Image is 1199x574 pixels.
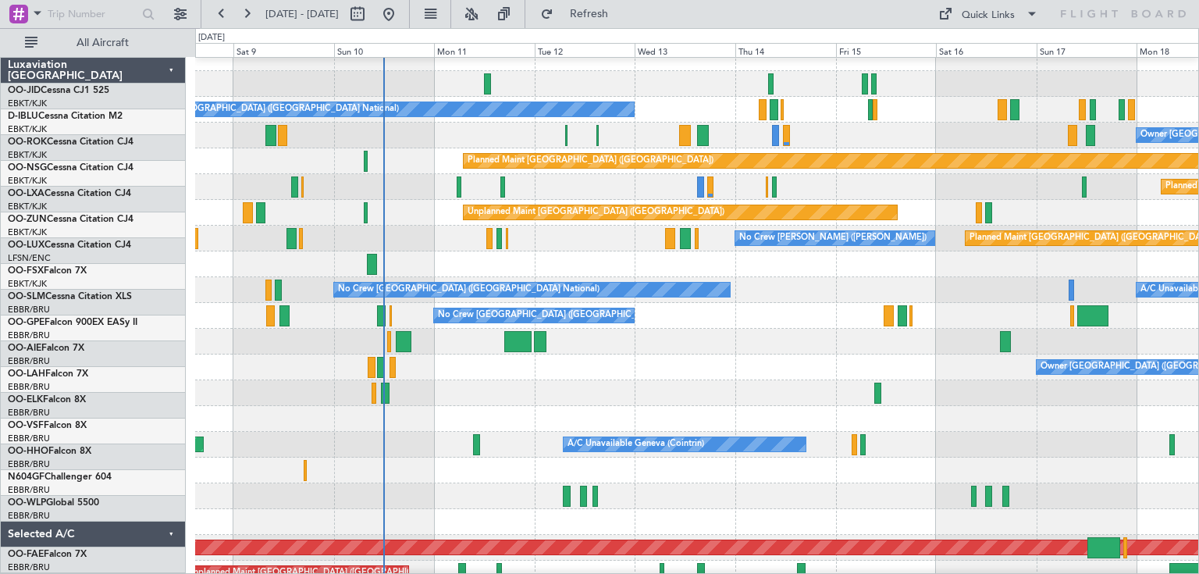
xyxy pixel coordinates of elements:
span: OO-FAE [8,550,44,559]
a: OO-ELKFalcon 8X [8,395,86,405]
span: OO-VSF [8,421,44,430]
span: [DATE] - [DATE] [265,7,339,21]
a: EBBR/BRU [8,484,50,496]
a: EBBR/BRU [8,433,50,444]
div: Wed 13 [635,43,735,57]
span: OO-AIE [8,344,41,353]
span: OO-LUX [8,241,44,250]
a: EBKT/KJK [8,149,47,161]
button: All Aircraft [17,30,169,55]
a: OO-SLMCessna Citation XLS [8,292,132,301]
a: EBBR/BRU [8,407,50,419]
span: OO-ELK [8,395,43,405]
a: EBBR/BRU [8,304,50,316]
span: All Aircraft [41,37,165,48]
span: OO-ROK [8,137,47,147]
a: EBKT/KJK [8,175,47,187]
button: Refresh [533,2,627,27]
div: No Crew [PERSON_NAME] ([PERSON_NAME]) [739,226,927,250]
a: EBBR/BRU [8,510,50,522]
a: EBBR/BRU [8,562,50,573]
span: N604GF [8,472,44,482]
a: EBKT/KJK [8,123,47,135]
span: OO-ZUN [8,215,47,224]
a: EBBR/BRU [8,330,50,341]
a: EBBR/BRU [8,381,50,393]
div: Sat 9 [233,43,334,57]
a: OO-AIEFalcon 7X [8,344,84,353]
span: OO-WLP [8,498,46,508]
span: OO-NSG [8,163,47,173]
span: OO-FSX [8,266,44,276]
a: OO-HHOFalcon 8X [8,447,91,456]
div: Sun 17 [1037,43,1137,57]
a: LFSN/ENC [8,252,51,264]
div: Thu 14 [735,43,836,57]
a: OO-WLPGlobal 5500 [8,498,99,508]
div: No Crew [GEOGRAPHIC_DATA] ([GEOGRAPHIC_DATA] National) [338,278,599,301]
div: No Crew [GEOGRAPHIC_DATA] ([GEOGRAPHIC_DATA] National) [438,304,699,327]
a: D-IBLUCessna Citation M2 [8,112,123,121]
a: EBBR/BRU [8,355,50,367]
a: OO-JIDCessna CJ1 525 [8,86,109,95]
a: EBKT/KJK [8,201,47,212]
a: EBKT/KJK [8,226,47,238]
div: No Crew [GEOGRAPHIC_DATA] ([GEOGRAPHIC_DATA] National) [137,98,399,121]
a: OO-LUXCessna Citation CJ4 [8,241,131,250]
div: Quick Links [962,8,1015,23]
a: OO-NSGCessna Citation CJ4 [8,163,133,173]
div: Fri 15 [836,43,937,57]
div: Unplanned Maint [GEOGRAPHIC_DATA] ([GEOGRAPHIC_DATA]) [468,201,724,224]
a: OO-GPEFalcon 900EX EASy II [8,318,137,327]
div: Planned Maint [GEOGRAPHIC_DATA] ([GEOGRAPHIC_DATA]) [468,149,713,173]
a: OO-VSFFalcon 8X [8,421,87,430]
span: OO-JID [8,86,41,95]
span: OO-LAH [8,369,45,379]
div: A/C Unavailable Geneva (Cointrin) [567,433,704,456]
div: Tue 12 [535,43,635,57]
a: OO-LXACessna Citation CJ4 [8,189,131,198]
span: Refresh [557,9,622,20]
button: Quick Links [930,2,1046,27]
span: OO-GPE [8,318,44,327]
a: OO-LAHFalcon 7X [8,369,88,379]
span: OO-HHO [8,447,48,456]
a: OO-FSXFalcon 7X [8,266,87,276]
a: OO-ROKCessna Citation CJ4 [8,137,133,147]
input: Trip Number [48,2,137,26]
a: OO-FAEFalcon 7X [8,550,87,559]
span: D-IBLU [8,112,38,121]
div: [DATE] [198,31,225,45]
span: OO-SLM [8,292,45,301]
a: EBKT/KJK [8,278,47,290]
span: OO-LXA [8,189,44,198]
div: Sun 10 [334,43,435,57]
div: Mon 11 [434,43,535,57]
a: OO-ZUNCessna Citation CJ4 [8,215,133,224]
a: N604GFChallenger 604 [8,472,112,482]
a: EBKT/KJK [8,98,47,109]
div: Sat 16 [936,43,1037,57]
a: EBBR/BRU [8,458,50,470]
